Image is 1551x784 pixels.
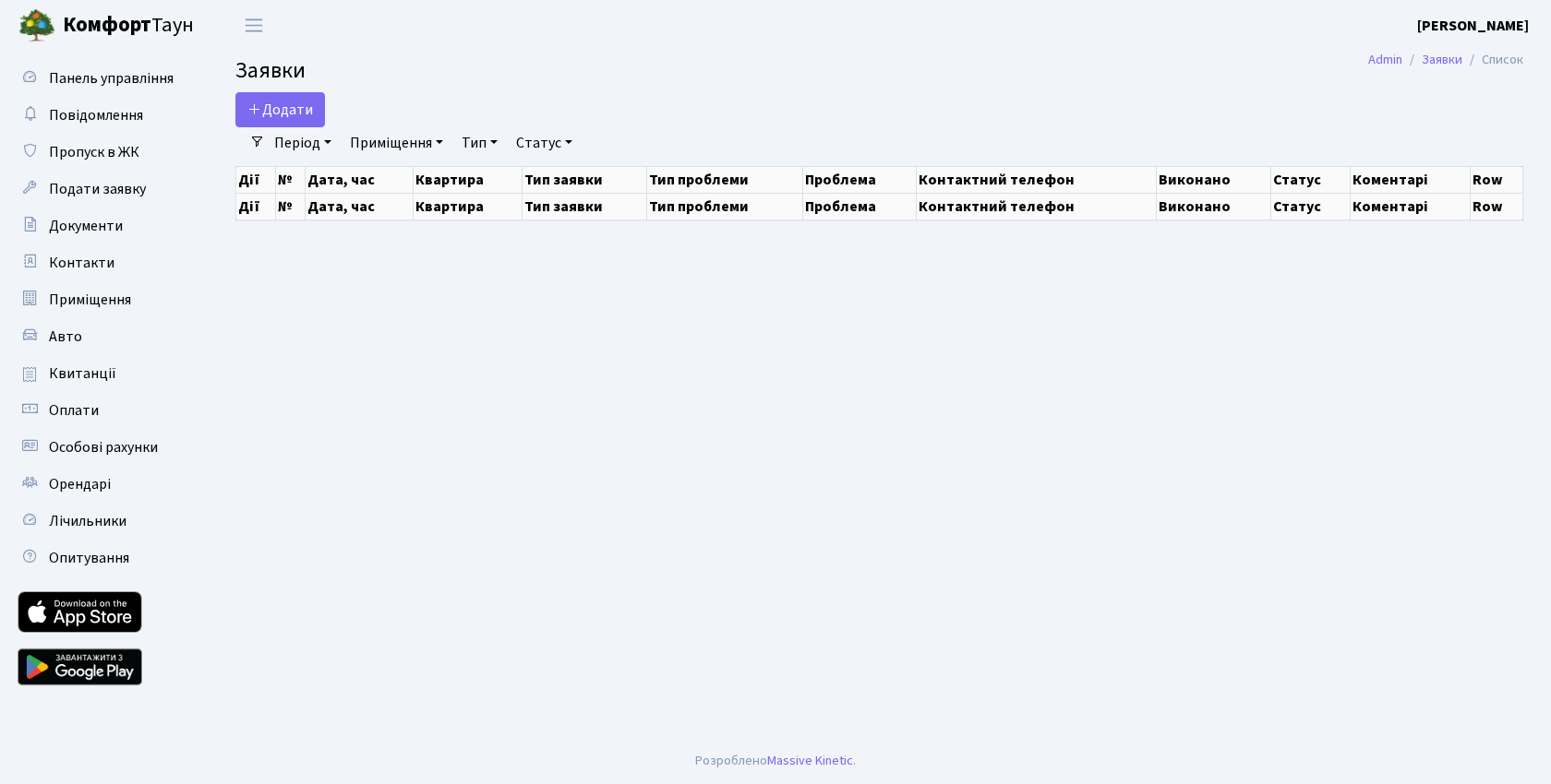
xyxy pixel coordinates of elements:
[509,127,580,159] a: Статус
[1157,193,1271,220] th: Виконано
[9,392,194,429] a: Оплати
[1350,193,1470,220] th: Коментарі
[235,54,306,87] span: Заявки
[49,290,131,310] span: Приміщення
[1471,166,1523,193] th: Row
[49,253,114,273] span: Контакти
[9,171,194,208] a: Подати заявку
[1422,50,1462,69] a: Заявки
[236,166,276,193] th: Дії
[49,437,158,457] span: Особові рахунки
[1271,193,1350,220] th: Статус
[276,193,305,220] th: №
[49,216,123,236] span: Документи
[646,166,802,193] th: Тип проблеми
[1462,50,1523,70] li: Список
[276,166,305,193] th: №
[916,193,1157,220] th: Контактний телефон
[1471,193,1523,220] th: Row
[802,193,916,220] th: Проблема
[9,466,194,503] a: Орендарі
[646,193,802,220] th: Тип проблеми
[49,68,174,89] span: Панель управління
[413,193,522,220] th: Квартира
[9,97,194,134] a: Повідомлення
[247,100,313,120] span: Додати
[1157,166,1271,193] th: Виконано
[9,134,194,171] a: Пропуск в ЖК
[522,193,646,220] th: Тип заявки
[236,193,276,220] th: Дії
[63,10,194,42] span: Таун
[305,166,413,193] th: Дата, час
[231,10,277,41] button: Переключити навігацію
[1271,166,1350,193] th: Статус
[9,355,194,392] a: Квитанції
[343,127,451,159] a: Приміщення
[454,127,505,159] a: Тип
[695,751,856,771] div: Розроблено .
[63,10,151,40] b: Комфорт
[413,166,522,193] th: Квартира
[267,127,339,159] a: Період
[49,474,111,494] span: Орендарі
[1417,15,1529,37] a: [PERSON_NAME]
[49,105,143,125] span: Повідомлення
[305,193,413,220] th: Дата, час
[18,7,55,44] img: logo.png
[9,503,194,540] a: Лічильники
[49,179,146,199] span: Подати заявку
[49,363,116,384] span: Квитанції
[1417,16,1529,36] b: [PERSON_NAME]
[49,400,99,421] span: Оплати
[49,142,139,162] span: Пропуск в ЖК
[235,92,325,127] a: Додати
[9,429,194,466] a: Особові рахунки
[49,548,129,568] span: Опитування
[9,281,194,318] a: Приміщення
[9,318,194,355] a: Авто
[1350,166,1470,193] th: Коментарі
[9,60,194,97] a: Панель управління
[9,540,194,576] a: Опитування
[1368,50,1402,69] a: Admin
[522,166,646,193] th: Тип заявки
[49,511,126,531] span: Лічильники
[802,166,916,193] th: Проблема
[916,166,1157,193] th: Контактний телефон
[767,751,853,770] a: Massive Kinetic
[9,208,194,244] a: Документи
[9,244,194,281] a: Контакти
[1341,41,1551,79] nav: breadcrumb
[49,327,82,347] span: Авто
